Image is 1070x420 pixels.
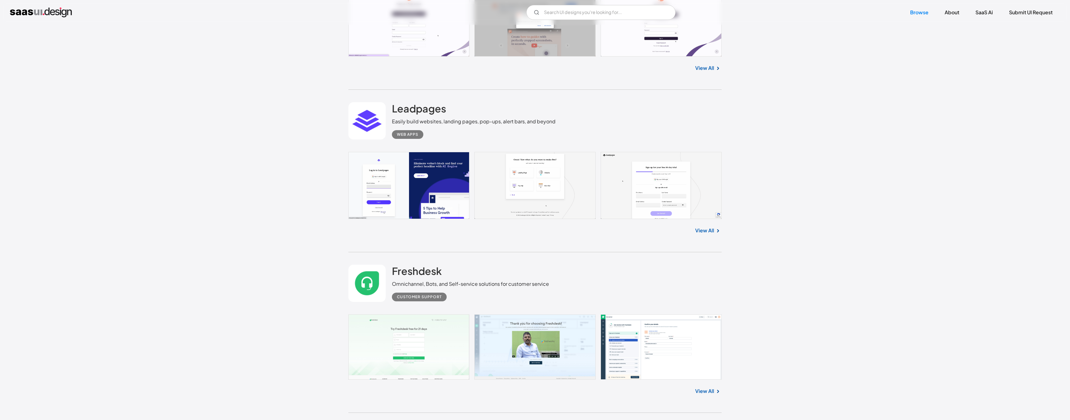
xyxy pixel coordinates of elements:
a: Leadpages [392,102,446,118]
a: Freshdesk [392,265,442,280]
a: View All [695,227,714,234]
div: Easily build websites, landing pages, pop-ups, alert bars, and beyond [392,118,556,125]
a: About [937,6,967,19]
div: Omnichannel, Bots, and Self-service solutions for customer service [392,280,549,288]
a: SaaS Ai [968,6,1000,19]
h2: Leadpages [392,102,446,115]
div: Customer Support [397,293,442,301]
a: View All [695,387,714,395]
a: Submit UI Request [1002,6,1060,19]
input: Search UI designs you're looking for... [526,5,676,20]
form: Email Form [526,5,676,20]
h2: Freshdesk [392,265,442,277]
a: Browse [903,6,936,19]
div: Web Apps [397,131,418,138]
a: home [10,7,72,17]
a: View All [695,64,714,72]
